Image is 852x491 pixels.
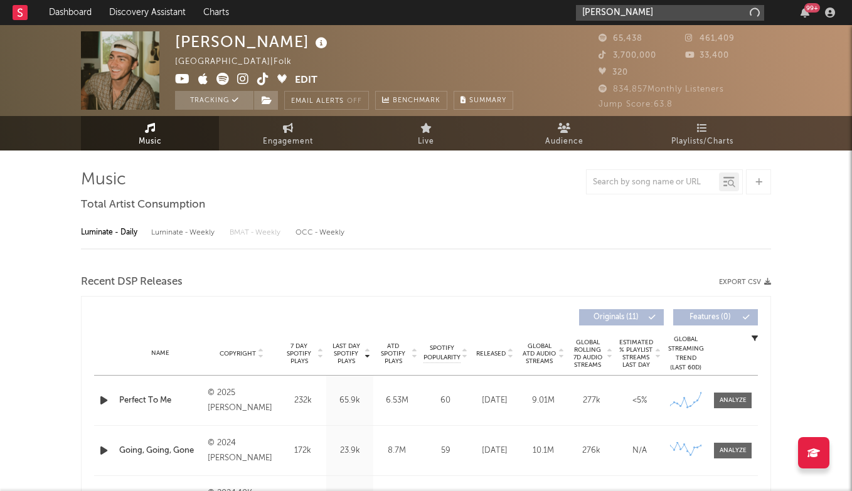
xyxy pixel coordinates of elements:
button: Summary [454,91,513,110]
span: 3,700,000 [599,51,656,60]
button: Email AlertsOff [284,91,369,110]
div: 60 [423,394,467,407]
div: 65.9k [329,394,370,407]
div: 277k [570,394,612,407]
div: Name [119,349,201,358]
div: Global Streaming Trend (Last 60D) [667,335,705,372]
input: Search by song name or URL [587,177,719,187]
span: Global Rolling 7D Audio Streams [570,339,605,369]
span: Features ( 0 ) [681,314,739,321]
div: 59 [423,445,467,457]
span: Originals ( 11 ) [587,314,645,321]
span: Benchmark [393,93,440,108]
a: Playlists/Charts [633,116,771,150]
a: Audience [495,116,633,150]
button: Export CSV [719,278,771,286]
a: Going, Going, Gone [119,445,201,457]
div: 10.1M [522,445,564,457]
input: Search for artists [576,5,764,21]
div: 23.9k [329,445,370,457]
button: Features(0) [673,309,758,325]
span: Last Day Spotify Plays [329,342,363,365]
div: 276k [570,445,612,457]
span: Copyright [220,350,256,357]
div: 99 + [804,3,820,13]
div: 9.01M [522,394,564,407]
div: [PERSON_NAME] [175,31,331,52]
span: 320 [599,68,628,77]
button: 99+ [801,8,809,18]
span: Engagement [263,134,313,149]
div: © 2025 [PERSON_NAME] [208,386,276,416]
span: 33,400 [685,51,729,60]
a: Benchmark [375,91,447,110]
span: 461,409 [685,34,735,43]
div: [DATE] [474,445,516,457]
div: 232k [282,394,323,407]
span: 834,857 Monthly Listeners [599,85,724,93]
span: Spotify Popularity [423,344,461,362]
a: Live [357,116,495,150]
div: © 2024 [PERSON_NAME] [208,436,276,466]
span: Audience [545,134,583,149]
span: Global ATD Audio Streams [522,342,556,365]
div: 8.7M [376,445,417,457]
div: 172k [282,445,323,457]
span: Playlists/Charts [671,134,733,149]
div: N/A [619,445,661,457]
span: Released [476,350,506,357]
div: [DATE] [474,394,516,407]
span: Live [418,134,434,149]
button: Edit [295,73,317,88]
button: Tracking [175,91,253,110]
span: Summary [469,97,506,104]
span: Recent DSP Releases [81,275,183,290]
span: Jump Score: 63.8 [599,100,673,108]
span: Music [139,134,162,149]
a: Perfect To Me [119,394,201,407]
div: Luminate - Weekly [151,222,217,243]
span: 65,438 [599,34,642,43]
div: [GEOGRAPHIC_DATA] | Folk [175,55,306,70]
a: Music [81,116,219,150]
button: Originals(11) [579,309,664,325]
div: OCC - Weekly [296,222,346,243]
span: ATD Spotify Plays [376,342,410,365]
em: Off [347,98,362,105]
div: 6.53M [376,394,417,407]
span: Total Artist Consumption [81,198,205,213]
div: Luminate - Daily [81,222,139,243]
span: Estimated % Playlist Streams Last Day [619,339,653,369]
a: Engagement [219,116,357,150]
div: <5% [619,394,661,407]
span: 7 Day Spotify Plays [282,342,316,365]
